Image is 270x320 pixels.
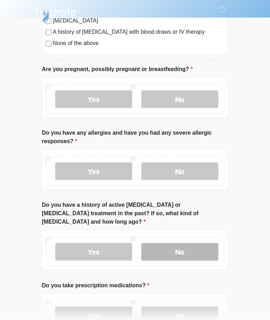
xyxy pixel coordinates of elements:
[55,90,132,108] label: Yes
[141,243,218,261] label: No
[55,243,132,261] label: Yes
[42,281,149,290] label: Do you take prescription medications?
[55,162,132,180] label: Yes
[35,5,78,23] img: Hydrate IV Bar - Arcadia Logo
[42,65,193,73] label: Are you pregnant, possibly pregnant or breastfeeding?
[46,41,51,46] input: None of the above
[141,162,218,180] label: No
[53,39,224,47] label: None of the above
[141,90,218,108] label: No
[46,30,51,35] input: A history of [MEDICAL_DATA] with blood draws or IV therapy
[53,28,224,36] label: A history of [MEDICAL_DATA] with blood draws or IV therapy
[42,129,228,146] label: Do you have any allergies and have you had any severe allergic responses?
[42,201,228,226] label: Do you have a history of active [MEDICAL_DATA] or [MEDICAL_DATA] treatment in the past? If so, wh...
